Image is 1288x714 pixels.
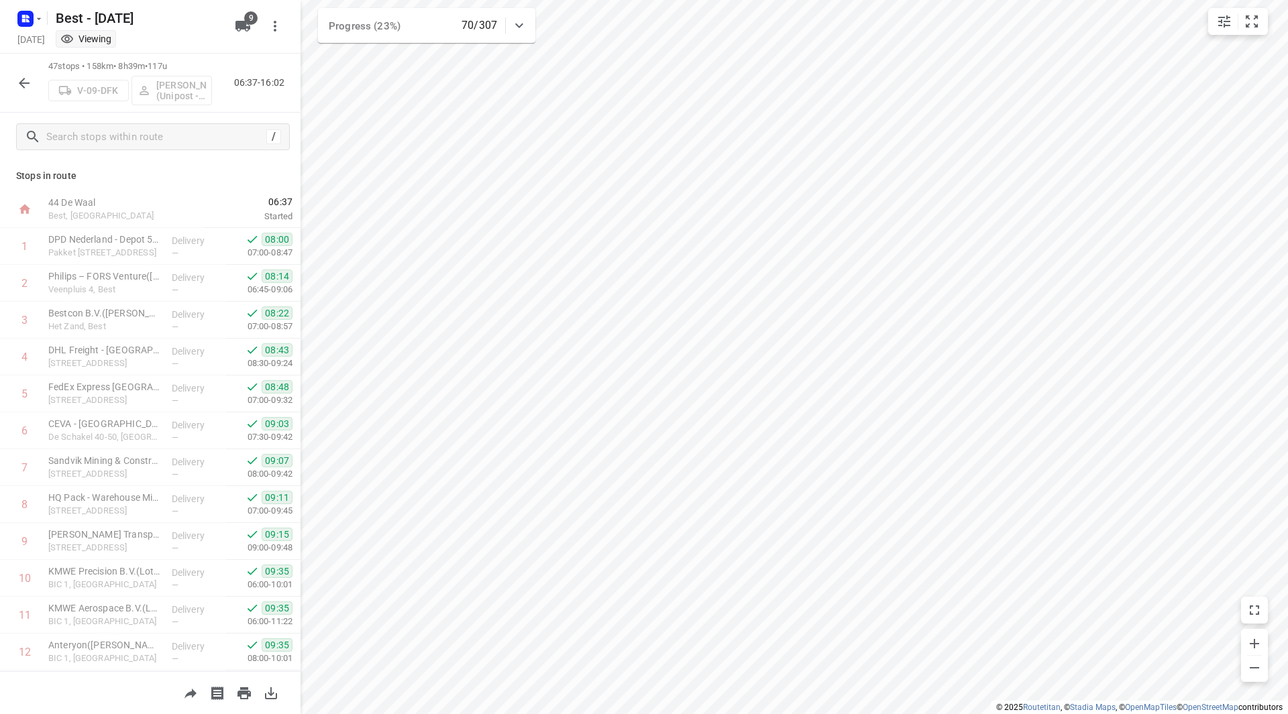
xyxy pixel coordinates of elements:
[262,564,292,578] span: 09:35
[48,233,161,246] p: DPD Nederland - Depot 520 en 522 Hoofdkantoor(Joyce Nabbe- van Overmeeren (wijziging via Laura Ti...
[226,504,292,518] p: 07:00-09:45
[172,603,221,616] p: Delivery
[48,564,161,578] p: KMWE Precision B.V.(Lotte Withag)
[262,233,292,246] span: 08:00
[204,210,292,223] p: Started
[48,601,161,615] p: KMWE Aerospace B.V.(Lotte Withag)
[262,306,292,320] span: 08:22
[262,417,292,430] span: 09:03
[172,285,178,295] span: —
[172,418,221,432] p: Delivery
[48,320,161,333] p: Het Zand, Best
[246,417,259,430] svg: Done
[172,381,221,395] p: Delivery
[262,638,292,652] span: 09:35
[48,638,161,652] p: Anteryon(Loek Charpentier)
[246,270,259,283] svg: Done
[204,686,231,699] span: Print shipping labels
[48,652,161,665] p: BIC 1, [GEOGRAPHIC_DATA]
[226,357,292,370] p: 08:30-09:24
[172,506,178,516] span: —
[48,246,161,259] p: Pakket Onderweg 1, Oirschot
[21,240,28,253] div: 1
[48,306,161,320] p: Bestcon B.V.(Bernice Bos)
[231,686,258,699] span: Print route
[48,430,161,444] p: De Schakel 40-50, Eindhoven
[19,609,31,621] div: 11
[19,572,31,585] div: 10
[172,654,178,664] span: —
[172,580,178,590] span: —
[172,396,178,406] span: —
[226,541,292,554] p: 09:00-09:48
[234,76,290,90] p: 06:37-16:02
[48,615,161,628] p: BIC 1, [GEOGRAPHIC_DATA]
[462,17,497,34] p: 70/307
[21,461,28,474] div: 7
[318,8,535,43] div: Progress (23%)70/307
[46,127,266,147] input: Search stops within route
[19,646,31,658] div: 12
[48,270,161,283] p: Philips – FORS Venture(Anouk Wenting)
[21,314,28,326] div: 3
[246,528,259,541] svg: Done
[48,491,161,504] p: HQ Pack - Warehouse Mispelhoef(Bob Cremers)
[246,601,259,615] svg: Done
[246,306,259,320] svg: Done
[172,566,221,579] p: Delivery
[172,543,178,553] span: —
[226,283,292,296] p: 06:45-09:06
[21,277,28,290] div: 2
[172,492,221,505] p: Delivery
[262,13,288,40] button: More
[48,394,161,407] p: Achtseweg Noord 17, Eindhoven
[21,388,28,400] div: 5
[21,498,28,511] div: 8
[48,417,161,430] p: CEVA - Eindhoven(Receptie)
[266,129,281,144] div: /
[246,564,259,578] svg: Done
[172,234,221,247] p: Delivery
[48,357,161,370] p: Achtseweg Noord 20, Eindhoven
[145,61,148,71] span: •
[226,430,292,444] p: 07:30-09:42
[48,504,161,518] p: Mispelhoefstraat 37, Eindhoven
[329,20,400,32] span: Progress (23%)
[48,283,161,296] p: Veenpluis 4, Best
[262,601,292,615] span: 09:35
[172,529,221,542] p: Delivery
[48,380,161,394] p: FedEx Express Netherlands - Locatie EINA(Inge Vos / Marianne Driessen / Kim Hanssens / Noortje Be...
[246,491,259,504] svg: Done
[172,248,178,258] span: —
[48,467,161,481] p: [STREET_ADDRESS]
[226,246,292,259] p: 07:00-08:47
[226,652,292,665] p: 08:00-10:01
[246,454,259,467] svg: Done
[148,61,167,71] span: 117u
[172,359,178,369] span: —
[1238,8,1265,35] button: Fit zoom
[229,13,256,40] button: 9
[172,455,221,469] p: Delivery
[48,454,161,467] p: Sandvik Mining & Constructions Logistics Ltd(Luuk Verstijnen)
[244,11,258,25] span: 9
[60,32,111,46] div: You are currently in view mode. To make any changes, go to edit project.
[48,578,161,591] p: BIC 1, [GEOGRAPHIC_DATA]
[262,380,292,394] span: 08:48
[177,686,204,699] span: Share route
[258,686,284,699] span: Download route
[21,424,28,437] div: 6
[262,491,292,504] span: 09:11
[172,617,178,627] span: —
[262,454,292,467] span: 09:07
[172,271,221,284] p: Delivery
[1125,703,1177,712] a: OpenMapTiles
[172,345,221,358] p: Delivery
[226,467,292,481] p: 08:00-09:42
[172,469,178,479] span: —
[48,343,161,357] p: DHL Freight - Eindhoven(Marjan Bazelmans)
[1070,703,1116,712] a: Stadia Maps
[1183,703,1238,712] a: OpenStreetMap
[262,343,292,357] span: 08:43
[996,703,1283,712] li: © 2025 , © , © © contributors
